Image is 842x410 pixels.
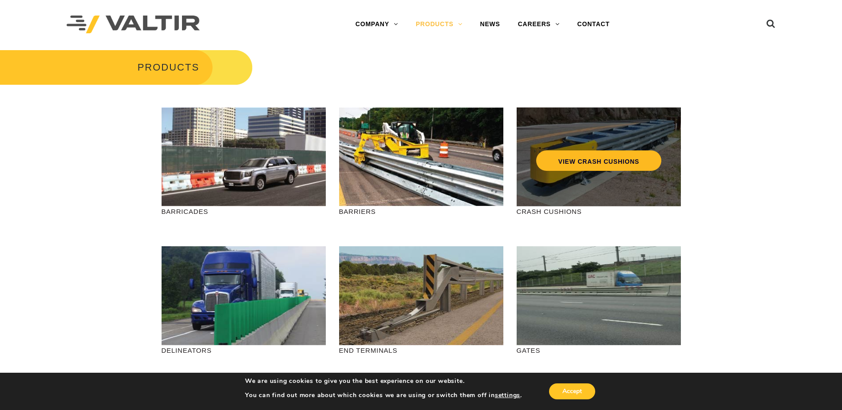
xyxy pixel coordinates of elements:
button: Accept [549,383,595,399]
a: COMPANY [347,16,407,33]
img: Valtir [67,16,200,34]
a: PRODUCTS [407,16,471,33]
p: BARRIERS [339,206,503,217]
p: GATES [517,345,681,355]
p: DELINEATORS [162,345,326,355]
p: END TERMINALS [339,345,503,355]
p: BARRICADES [162,206,326,217]
button: settings [495,391,520,399]
a: VIEW CRASH CUSHIONS [536,150,661,171]
a: CONTACT [569,16,619,33]
a: NEWS [471,16,509,33]
a: CAREERS [509,16,569,33]
p: You can find out more about which cookies we are using or switch them off in . [245,391,522,399]
p: CRASH CUSHIONS [517,206,681,217]
p: We are using cookies to give you the best experience on our website. [245,377,522,385]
